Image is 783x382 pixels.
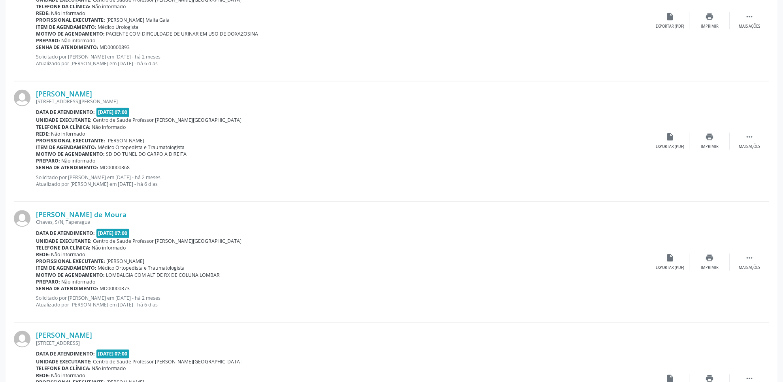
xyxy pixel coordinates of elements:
[92,365,126,372] span: Não informado
[656,265,685,271] div: Exportar (PDF)
[36,331,92,340] a: [PERSON_NAME]
[98,265,185,272] span: Médico Ortopedista e Traumatologista
[36,238,92,245] b: Unidade executante:
[106,151,187,158] span: SD DO TUNEL DO CARPO A DIREITA
[701,265,719,271] div: Imprimir
[739,24,760,29] div: Mais ações
[14,90,30,106] img: img
[36,138,105,144] b: Profissional executante:
[706,133,714,142] i: print
[51,252,85,258] span: Não informado
[666,133,675,142] i: insert_drive_file
[14,210,30,227] img: img
[36,219,651,226] div: Chaves, S/N, Taperagua
[36,24,96,30] b: Item de agendamento:
[701,24,719,29] div: Imprimir
[106,30,258,37] span: PACIENTE COM DIFICULDADE DE URINAR EM USO DE DOXAZOSINA
[701,144,719,150] div: Imprimir
[739,144,760,150] div: Mais ações
[36,359,92,365] b: Unidade executante:
[96,108,130,117] span: [DATE] 07:00
[107,258,145,265] span: [PERSON_NAME]
[93,117,242,124] span: Centro de Saude Professor [PERSON_NAME][GEOGRAPHIC_DATA]
[36,53,651,67] p: Solicitado por [PERSON_NAME] em [DATE] - há 2 meses Atualizado por [PERSON_NAME] em [DATE] - há 6...
[36,30,105,37] b: Motivo de agendamento:
[36,351,95,357] b: Data de atendimento:
[36,230,95,237] b: Data de atendimento:
[100,286,130,292] span: MD00000373
[62,158,96,165] span: Não informado
[98,144,185,151] span: Médico Ortopedista e Traumatologista
[36,37,60,44] b: Preparo:
[36,117,92,124] b: Unidade executante:
[36,265,96,272] b: Item de agendamento:
[36,365,91,372] b: Telefone da clínica:
[92,3,126,10] span: Não informado
[92,245,126,252] span: Não informado
[706,254,714,263] i: print
[100,165,130,171] span: MD00000368
[36,279,60,286] b: Preparo:
[36,144,96,151] b: Item de agendamento:
[36,286,98,292] b: Senha de atendimento:
[36,10,50,17] b: Rede:
[51,131,85,138] span: Não informado
[739,265,760,271] div: Mais ações
[36,245,91,252] b: Telefone da clínica:
[14,331,30,348] img: img
[36,252,50,258] b: Rede:
[36,373,50,379] b: Rede:
[62,37,96,44] span: Não informado
[36,98,651,105] div: [STREET_ADDRESS][PERSON_NAME]
[98,24,139,30] span: Médico Urologista
[51,10,85,17] span: Não informado
[36,158,60,165] b: Preparo:
[36,151,105,158] b: Motivo de agendamento:
[745,133,754,142] i: 
[36,174,651,188] p: Solicitado por [PERSON_NAME] em [DATE] - há 2 meses Atualizado por [PERSON_NAME] em [DATE] - há 6...
[107,138,145,144] span: [PERSON_NAME]
[36,90,92,98] a: [PERSON_NAME]
[96,350,130,359] span: [DATE] 07:00
[107,17,170,23] span: [PERSON_NAME] Malta Gaia
[36,165,98,171] b: Senha de atendimento:
[36,124,91,131] b: Telefone da clínica:
[745,254,754,263] i: 
[51,373,85,379] span: Não informado
[62,279,96,286] span: Não informado
[656,144,685,150] div: Exportar (PDF)
[36,44,98,51] b: Senha de atendimento:
[96,229,130,238] span: [DATE] 07:00
[745,12,754,21] i: 
[36,131,50,138] b: Rede:
[666,12,675,21] i: insert_drive_file
[656,24,685,29] div: Exportar (PDF)
[36,3,91,10] b: Telefone da clínica:
[36,109,95,116] b: Data de atendimento:
[106,272,220,279] span: LOMBALGIA COM ALT DE RX DE COLUNA LOMBAR
[36,340,651,347] div: [STREET_ADDRESS]
[36,17,105,23] b: Profissional executante:
[36,295,651,308] p: Solicitado por [PERSON_NAME] em [DATE] - há 2 meses Atualizado por [PERSON_NAME] em [DATE] - há 6...
[92,124,126,131] span: Não informado
[666,254,675,263] i: insert_drive_file
[93,359,242,365] span: Centro de Saude Professor [PERSON_NAME][GEOGRAPHIC_DATA]
[36,272,105,279] b: Motivo de agendamento:
[100,44,130,51] span: MD00000893
[93,238,242,245] span: Centro de Saude Professor [PERSON_NAME][GEOGRAPHIC_DATA]
[706,12,714,21] i: print
[36,210,126,219] a: [PERSON_NAME] de Moura
[36,258,105,265] b: Profissional executante:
